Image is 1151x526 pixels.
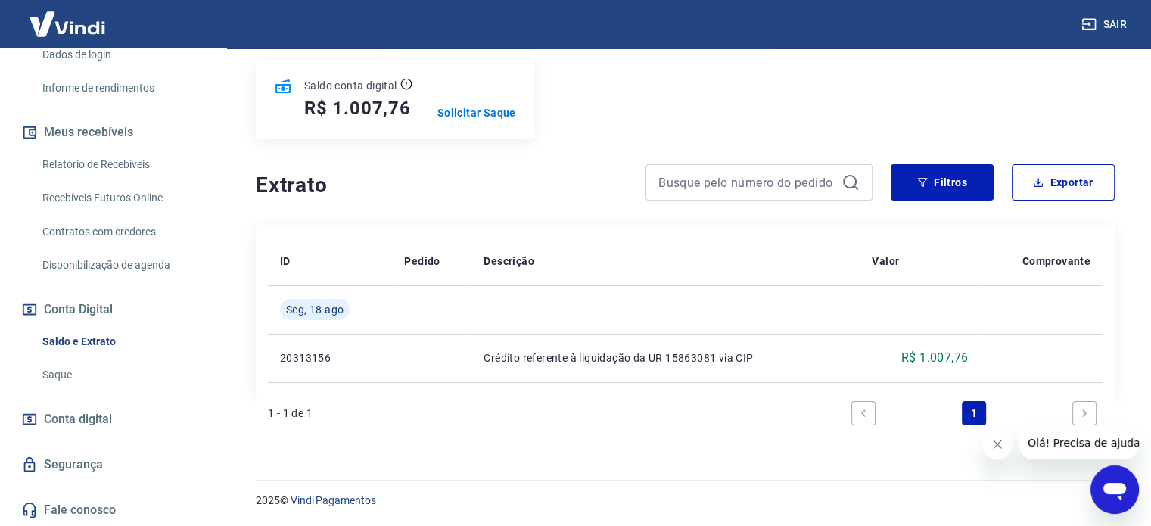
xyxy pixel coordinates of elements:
[18,1,117,47] img: Vindi
[1090,465,1139,514] iframe: Botão para abrir a janela de mensagens
[36,39,208,70] a: Dados de login
[9,11,127,23] span: Olá! Precisa de ajuda?
[44,409,112,430] span: Conta digital
[845,395,1103,431] ul: Pagination
[18,403,208,436] a: Conta digital
[404,254,440,269] p: Pedido
[291,494,376,506] a: Vindi Pagamentos
[36,182,208,213] a: Recebíveis Futuros Online
[36,359,208,391] a: Saque
[18,116,208,149] button: Meus recebíveis
[1078,11,1133,39] button: Sair
[304,96,411,120] h5: R$ 1.007,76
[286,302,344,317] span: Seg, 18 ago
[484,350,848,366] p: Crédito referente à liquidação da UR 15863081 via CIP
[280,350,380,366] p: 20313156
[36,216,208,247] a: Contratos com credores
[484,254,534,269] p: Descrição
[1022,254,1090,269] p: Comprovante
[304,78,397,93] p: Saldo conta digital
[982,429,1013,459] iframe: Fechar mensagem
[1072,401,1097,425] a: Next page
[891,164,994,201] button: Filtros
[36,326,208,357] a: Saldo e Extrato
[658,171,835,194] input: Busque pelo número do pedido
[18,448,208,481] a: Segurança
[280,254,291,269] p: ID
[36,73,208,104] a: Informe de rendimentos
[1019,426,1139,459] iframe: Mensagem da empresa
[36,149,208,180] a: Relatório de Recebíveis
[256,170,627,201] h4: Extrato
[962,401,986,425] a: Page 1 is your current page
[851,401,876,425] a: Previous page
[872,254,899,269] p: Valor
[256,493,1115,509] p: 2025 ©
[36,250,208,281] a: Disponibilização de agenda
[268,406,313,421] p: 1 - 1 de 1
[18,293,208,326] button: Conta Digital
[901,349,968,367] p: R$ 1.007,76
[437,105,516,120] a: Solicitar Saque
[1012,164,1115,201] button: Exportar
